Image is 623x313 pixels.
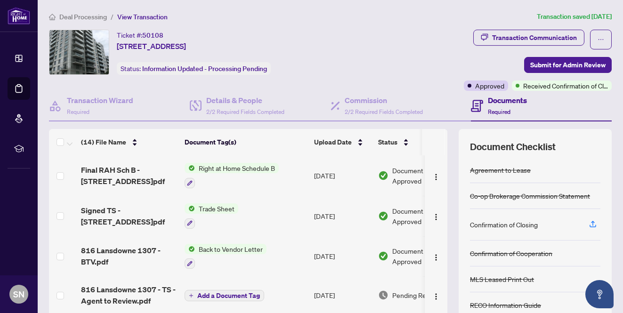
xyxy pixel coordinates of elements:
span: Back to Vendor Letter [195,244,267,254]
span: Approved [475,80,504,91]
span: 2/2 Required Fields Completed [345,108,423,115]
h4: Details & People [206,95,284,106]
div: RECO Information Guide [470,300,541,310]
span: Information Updated - Processing Pending [142,64,267,73]
span: Deal Processing [59,13,107,21]
button: Status IconTrade Sheet [185,203,238,229]
div: MLS Leased Print Out [470,274,534,284]
th: Document Tag(s) [181,129,310,155]
button: Status IconBack to Vendor Letter [185,244,267,269]
h4: Transaction Wizard [67,95,133,106]
div: Status: [117,62,271,75]
span: Document Checklist [470,140,556,153]
div: Ticket #: [117,30,163,40]
img: Logo [432,293,440,300]
th: Status [374,129,454,155]
span: [STREET_ADDRESS] [117,40,186,52]
span: (14) File Name [81,137,126,147]
td: [DATE] [310,155,374,196]
button: Logo [429,249,444,264]
button: Status IconRight at Home Schedule B [185,163,279,188]
button: Add a Document Tag [185,289,264,301]
li: / [111,11,113,22]
span: Signed TS -[STREET_ADDRESS]pdf [81,205,177,227]
button: Logo [429,168,444,183]
span: 50108 [142,31,163,40]
td: [DATE] [310,196,374,236]
img: logo [8,7,30,24]
img: Logo [432,254,440,261]
img: Document Status [378,170,388,181]
td: [DATE] [310,236,374,277]
img: Status Icon [185,163,195,173]
img: Status Icon [185,203,195,214]
th: (14) File Name [77,129,181,155]
h4: Commission [345,95,423,106]
img: Document Status [378,211,388,221]
img: Status Icon [185,244,195,254]
div: Co-op Brokerage Commission Statement [470,191,590,201]
button: Transaction Communication [473,30,584,46]
span: SN [13,288,24,301]
img: Document Status [378,290,388,300]
span: Document Approved [392,206,451,226]
span: ellipsis [598,36,604,43]
h4: Documents [488,95,527,106]
span: plus [189,293,194,298]
span: Pending Review [392,290,439,300]
span: View Transaction [117,13,168,21]
span: Add a Document Tag [197,292,260,299]
span: home [49,14,56,20]
span: Status [378,137,397,147]
span: Submit for Admin Review [530,57,606,72]
div: Transaction Communication [492,30,577,45]
span: Document Approved [392,246,451,266]
span: 816 Lansdowne 1307 - BTV.pdf [81,245,177,267]
button: Logo [429,288,444,303]
button: Submit for Admin Review [524,57,612,73]
span: Required [488,108,510,115]
img: Logo [432,173,440,181]
img: Document Status [378,251,388,261]
article: Transaction saved [DATE] [537,11,612,22]
button: Open asap [585,280,614,308]
button: Logo [429,209,444,224]
img: Logo [432,213,440,221]
th: Upload Date [310,129,374,155]
span: Required [67,108,89,115]
span: Upload Date [314,137,352,147]
span: Document Approved [392,165,451,186]
div: Agreement to Lease [470,165,531,175]
span: Trade Sheet [195,203,238,214]
span: 816 Lansdowne 1307 - TS - Agent to Review.pdf [81,284,177,306]
span: Final RAH Sch B -[STREET_ADDRESS]pdf [81,164,177,187]
button: Add a Document Tag [185,290,264,301]
span: 2/2 Required Fields Completed [206,108,284,115]
img: IMG-W12339744_1.jpg [49,30,109,74]
div: Confirmation of Closing [470,219,538,230]
span: Received Confirmation of Closing [523,80,608,91]
div: Confirmation of Cooperation [470,248,552,258]
span: Right at Home Schedule B [195,163,279,173]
